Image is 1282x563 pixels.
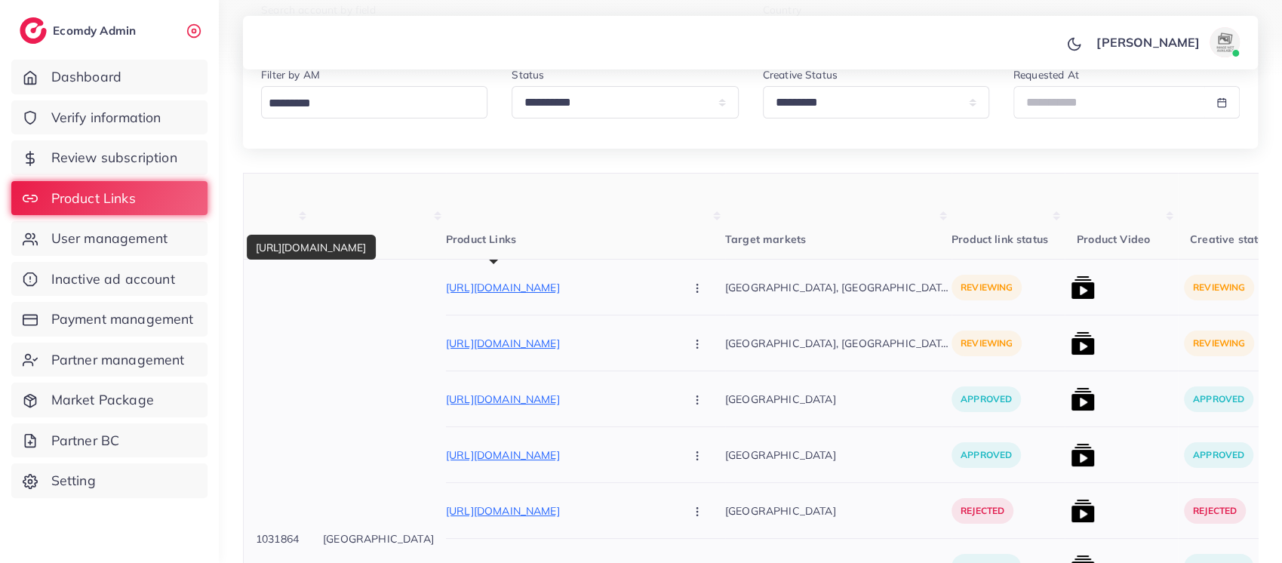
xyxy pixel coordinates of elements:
p: [URL][DOMAIN_NAME] [446,334,672,352]
a: Product Links [11,181,208,216]
span: Target markets [725,232,806,246]
a: Review subscription [11,140,208,175]
a: logoEcomdy Admin [20,17,140,44]
p: reviewing [952,275,1022,300]
img: avatar [1210,27,1240,57]
span: Product Links [446,232,516,246]
img: list product video [1071,387,1095,411]
input: Search for option [263,92,478,115]
p: approved [1184,386,1253,412]
a: Partner BC [11,423,208,458]
p: [GEOGRAPHIC_DATA] [725,382,952,416]
p: reviewing [1184,275,1254,300]
p: [URL][DOMAIN_NAME] [446,390,672,408]
span: Setting [51,471,96,491]
span: Partner management [51,350,185,370]
a: [PERSON_NAME]avatar [1088,27,1246,57]
a: Market Package [11,383,208,417]
a: User management [11,221,208,256]
span: Inactive ad account [51,269,175,289]
a: Payment management [11,302,208,337]
p: [URL][DOMAIN_NAME] [446,502,672,520]
span: 1031864 [256,532,299,546]
div: Search for option [261,86,487,118]
p: reviewing [952,331,1022,356]
p: approved [952,442,1021,468]
span: Verify information [51,108,161,128]
span: Product link status [952,232,1048,246]
span: Partner BC [51,431,120,451]
a: Verify information [11,100,208,135]
p: [URL][DOMAIN_NAME] [446,446,672,464]
p: [GEOGRAPHIC_DATA], [GEOGRAPHIC_DATA], [GEOGRAPHIC_DATA], [GEOGRAPHIC_DATA], [GEOGRAPHIC_DATA], [G... [725,326,952,360]
span: Dashboard [51,67,121,87]
p: [GEOGRAPHIC_DATA], [GEOGRAPHIC_DATA], [GEOGRAPHIC_DATA], [GEOGRAPHIC_DATA], [GEOGRAPHIC_DATA], [G... [725,270,952,304]
span: Payment management [51,309,194,329]
span: Market Package [51,390,154,410]
p: reviewing [1184,331,1254,356]
p: approved [1184,442,1253,468]
span: Review subscription [51,148,177,168]
img: list product video [1071,499,1095,523]
span: User management [51,229,168,248]
h2: Ecomdy Admin [53,23,140,38]
a: Setting [11,463,208,498]
p: [GEOGRAPHIC_DATA] [725,438,952,472]
div: [URL][DOMAIN_NAME] [247,235,376,260]
span: Product Links [51,189,136,208]
img: list product video [1071,443,1095,467]
a: Partner management [11,343,208,377]
p: [URL][DOMAIN_NAME] [446,278,672,297]
p: [GEOGRAPHIC_DATA] [725,494,952,528]
p: approved [952,386,1021,412]
span: Product Video [1077,232,1150,246]
span: Creative status [1190,232,1269,246]
a: Inactive ad account [11,262,208,297]
p: rejected [952,498,1013,524]
p: rejected [1184,498,1246,524]
img: logo [20,17,47,44]
p: [GEOGRAPHIC_DATA] [323,530,434,548]
img: list product video [1071,275,1095,300]
a: Dashboard [11,60,208,94]
img: list product video [1071,331,1095,355]
p: [PERSON_NAME] [1096,33,1200,51]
